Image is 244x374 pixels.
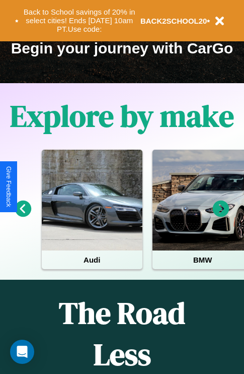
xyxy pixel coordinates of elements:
[42,251,142,269] h4: Audi
[140,17,207,25] b: BACK2SCHOOL20
[10,340,34,364] div: Open Intercom Messenger
[10,95,234,137] h1: Explore by make
[5,166,12,207] div: Give Feedback
[19,5,140,36] button: Back to School savings of 20% in select cities! Ends [DATE] 10am PT.Use code:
